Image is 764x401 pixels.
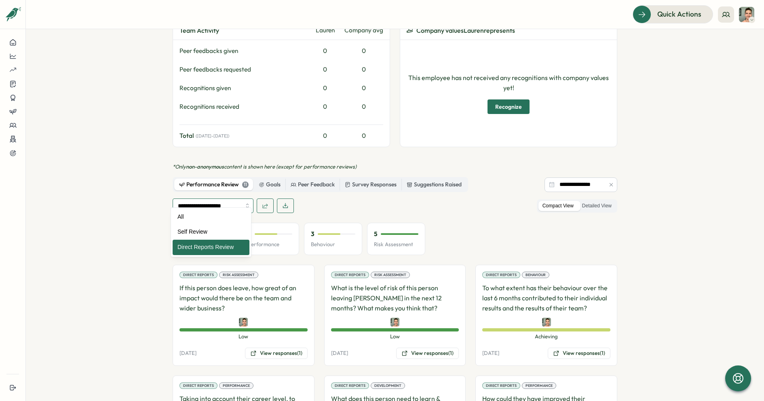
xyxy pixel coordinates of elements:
img: Tobit Michael [542,318,551,327]
div: 0 [309,46,341,55]
p: This employee has not received any recognitions with company values yet! [407,73,610,93]
span: Low [179,333,308,340]
div: Performance Review [179,180,249,189]
div: Peer feedbacks given [179,46,306,55]
p: Behaviour [311,241,355,248]
div: 0 [344,65,383,74]
div: Suggestions Raised [407,180,462,189]
div: Direct Reports [331,272,369,278]
div: Goals [259,180,281,189]
span: Recognize [495,100,522,114]
button: View responses(1) [548,348,610,359]
div: 0 [344,102,383,111]
div: Risk Assessment [371,272,410,278]
p: [DATE] [331,350,348,357]
button: View responses(1) [396,348,459,359]
span: Total [179,131,194,140]
span: Quick Actions [657,9,701,19]
div: 11 [242,182,249,188]
div: 0 [344,131,383,140]
img: Tobit Michael [239,318,248,327]
button: Recognize [488,99,530,114]
span: ( [DATE] - [DATE] ) [196,133,229,139]
div: 0 [309,102,341,111]
div: 0 [344,46,383,55]
p: If this person does leave, how great of an impact would there be on the team and wider business? [179,283,308,313]
div: Recognitions received [179,102,306,111]
img: Tobit Michael [739,7,754,22]
span: Company values Lauren represents [416,25,515,36]
div: Direct Reports [179,382,217,389]
span: Low [331,333,459,340]
div: Self Review [173,224,249,240]
div: Direct Reports [482,382,520,389]
p: 3 [311,230,314,238]
div: Peer Feedback [291,180,335,189]
div: Risk Assessment [219,272,258,278]
div: Direct Reports Review [173,240,249,255]
p: [DATE] [482,350,499,357]
label: Detailed View [578,201,616,211]
p: What is the level of risk of this person leaving [PERSON_NAME] in the next 12 months? What makes ... [331,283,459,313]
p: Risk Assessment [374,241,418,248]
label: Compact View [538,201,578,211]
div: 0 [309,65,341,74]
div: 0 [309,131,341,140]
div: Direct Reports [179,272,217,278]
p: To what extent has their behaviour over the last 6 months contributed to their individual results... [482,283,610,313]
div: Performance [219,382,253,389]
div: Lauren [309,26,341,35]
div: Behaviour [522,272,549,278]
button: View responses(1) [245,348,308,359]
div: Recognitions given [179,84,306,93]
img: Tobit Michael [390,318,399,327]
div: Team Activity [179,25,306,36]
div: 0 [309,84,341,93]
p: [DATE] [179,350,196,357]
div: Direct Reports [482,272,520,278]
p: Performance [248,241,292,248]
div: Peer feedbacks requested [179,65,306,74]
div: Performance [522,382,556,389]
p: 5 [374,230,378,238]
button: Quick Actions [633,5,713,23]
div: 0 [344,84,383,93]
div: All [173,209,249,225]
div: Direct Reports [331,382,369,389]
div: Company avg [344,26,383,35]
span: non-anonymous [186,163,224,170]
span: Achieving [482,333,610,340]
p: *Only content is shown here (except for performance reviews) [173,163,617,171]
div: Development [371,382,405,389]
div: Survey Responses [345,180,397,189]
